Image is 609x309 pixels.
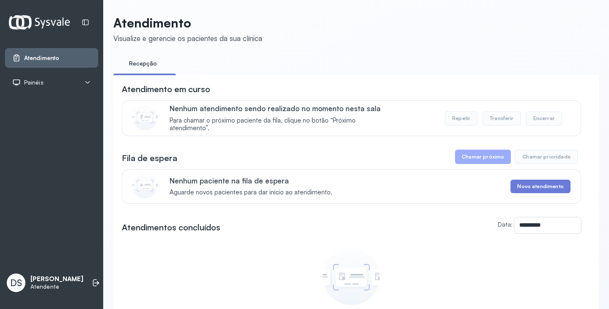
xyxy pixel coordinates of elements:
p: Atendimento [113,15,262,30]
a: Recepção [113,57,173,71]
p: [PERSON_NAME] [30,275,83,283]
button: Transferir [483,111,521,126]
button: Chamar próximo [455,150,511,164]
img: Logotipo do estabelecimento [9,15,70,29]
button: Encerrar [526,111,562,126]
button: Novo atendimento [510,180,570,193]
a: Atendimento [12,54,91,62]
p: Atendente [30,283,83,290]
h3: Atendimentos concluídos [122,221,220,233]
span: Atendimento [24,55,59,62]
span: Painéis [24,79,44,86]
img: Imagem de CalloutCard [132,173,158,198]
img: Imagem de CalloutCard [132,105,158,130]
img: Imagem de empty state [323,248,380,305]
button: Repetir [445,111,477,126]
p: Nenhum paciente na fila de espera [170,176,332,185]
span: Aguarde novos pacientes para dar início ao atendimento. [170,189,332,197]
span: Para chamar o próximo paciente da fila, clique no botão “Próximo atendimento”. [170,117,393,133]
button: Chamar prioridade [515,150,578,164]
h3: Fila de espera [122,152,177,164]
p: Nenhum atendimento sendo realizado no momento nesta sala [170,104,393,113]
h3: Atendimento em curso [122,83,210,95]
div: Visualize e gerencie os pacientes da sua clínica [113,34,262,43]
label: Data: [498,221,513,228]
